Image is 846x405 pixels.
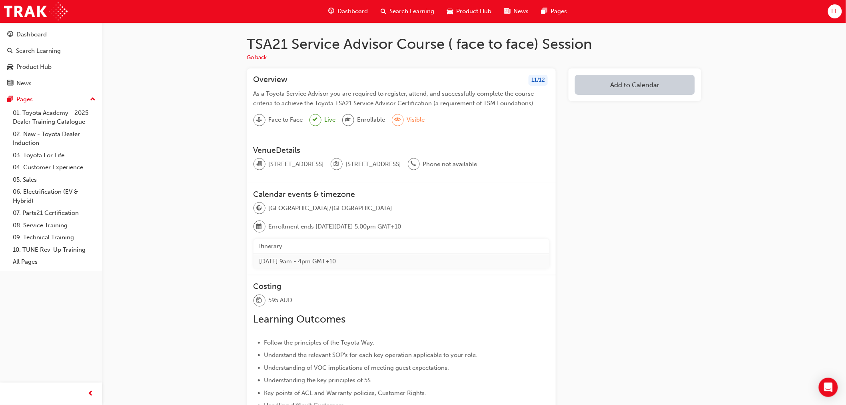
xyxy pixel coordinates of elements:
span: guage-icon [7,31,13,38]
span: Understanding of VOC implications of meeting guest expectations. [264,364,449,371]
span: [STREET_ADDRESS] [346,160,401,169]
div: Pages [16,95,33,104]
a: 10. TUNE Rev-Up Training [10,244,99,256]
a: 01. Toyota Academy - 2025 Dealer Training Catalogue [10,107,99,128]
span: News [514,7,529,16]
a: News [3,76,99,91]
button: Pages [3,92,99,107]
span: news-icon [7,80,13,87]
span: prev-icon [88,389,94,399]
span: Search Learning [390,7,435,16]
span: car-icon [447,6,453,16]
span: Key points of ACL and Warranty policies, Customer Rights. [264,389,427,397]
h3: Overview [253,75,288,86]
a: 08. Service Training [10,219,99,232]
span: Pages [551,7,567,16]
span: up-icon [90,94,96,105]
button: Go back [247,53,267,62]
span: Phone not available [423,160,477,169]
a: news-iconNews [498,3,535,20]
button: EL [828,4,842,18]
span: Visible [407,115,425,124]
h3: VenueDetails [253,146,550,155]
a: pages-iconPages [535,3,574,20]
a: search-iconSearch Learning [375,3,441,20]
span: graduationCap-icon [345,115,351,125]
span: calendar-icon [257,222,262,232]
span: EL [832,7,838,16]
span: Understanding the key principles of 5S. [264,377,373,384]
a: Dashboard [3,27,99,42]
span: Learning Outcomes [253,313,346,325]
span: guage-icon [329,6,335,16]
span: [STREET_ADDRESS] [269,160,324,169]
button: Add to Calendar [575,75,694,95]
span: Dashboard [338,7,368,16]
a: All Pages [10,256,99,268]
div: 11 / 12 [529,75,548,86]
span: pages-icon [7,96,13,103]
a: 06. Electrification (EV & Hybrid) [10,186,99,207]
span: search-icon [7,48,13,55]
a: 07. Parts21 Certification [10,207,99,219]
a: car-iconProduct Hub [441,3,498,20]
h3: Calendar events & timezone [253,190,550,199]
a: 09. Technical Training [10,231,99,244]
span: globe-icon [257,203,262,214]
span: Face to Face [269,115,303,124]
span: Enrollment ends [DATE][DATE] 5:00pm GMT+10 [269,222,401,231]
h1: TSA21 Service Advisor Course ( face to face) Session [247,35,701,53]
th: Itinerary [253,239,550,254]
div: Search Learning [16,46,61,56]
button: DashboardSearch LearningProduct HubNews [3,26,99,92]
td: [DATE] 9am - 4pm GMT+10 [253,254,550,269]
a: guage-iconDashboard [322,3,375,20]
span: sessionType_FACE_TO_FACE-icon [257,115,262,125]
div: Product Hub [16,62,52,72]
img: Trak [4,2,68,20]
h3: Costing [253,282,550,291]
span: search-icon [381,6,387,16]
a: 04. Customer Experience [10,161,99,174]
a: 03. Toyota For Life [10,149,99,162]
span: Understand the relevant SOP's for each key operation applicable to your role. [264,351,478,359]
div: Dashboard [16,30,47,39]
span: Follow the principles of the Toyota Way. [264,339,375,346]
span: 595 AUD [269,296,293,305]
span: eye-icon [395,115,401,125]
div: News [16,79,32,88]
a: Search Learning [3,44,99,58]
a: 02. New - Toyota Dealer Induction [10,128,99,149]
span: As a Toyota Service Advisor you are required to register, attend, and successfully complete the c... [253,90,536,107]
span: money-icon [257,295,262,306]
span: location-icon [334,159,339,169]
span: news-icon [505,6,511,16]
span: Live [325,115,336,124]
span: phone-icon [411,159,417,169]
span: [GEOGRAPHIC_DATA]/[GEOGRAPHIC_DATA] [269,204,393,213]
span: tick-icon [313,115,318,125]
span: Enrollable [357,115,385,124]
a: Product Hub [3,60,99,74]
span: car-icon [7,64,13,71]
span: organisation-icon [257,159,262,169]
div: Open Intercom Messenger [819,378,838,397]
a: 05. Sales [10,174,99,186]
span: pages-icon [542,6,548,16]
span: Product Hub [457,7,492,16]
